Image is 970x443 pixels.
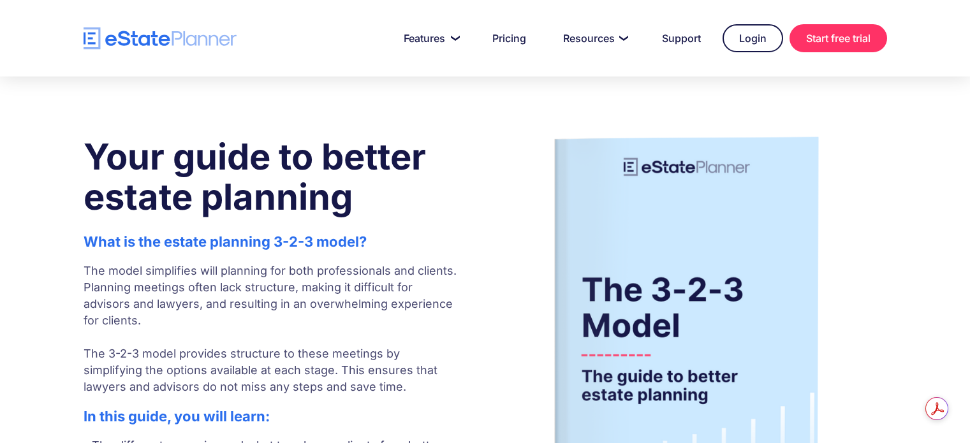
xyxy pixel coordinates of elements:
a: home [84,27,237,50]
a: Pricing [477,25,541,51]
h2: What is the estate planning 3-2-3 model? [84,233,461,250]
a: Resources [548,25,640,51]
strong: Your guide to better estate planning [84,135,426,219]
a: Support [647,25,716,51]
h2: In this guide, you will learn: [84,408,461,425]
p: The model simplifies will planning for both professionals and clients. Planning meetings often la... [84,263,461,395]
a: Start free trial [790,24,887,52]
a: Login [723,24,783,52]
a: Features [388,25,471,51]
